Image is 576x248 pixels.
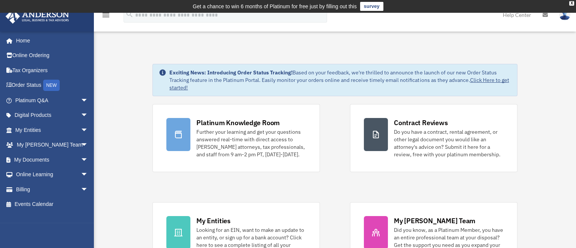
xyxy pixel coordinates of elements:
div: Platinum Knowledge Room [196,118,280,127]
a: survey [360,2,383,11]
div: Further your learning and get your questions answered real-time with direct access to [PERSON_NAM... [196,128,306,158]
a: Events Calendar [5,197,100,212]
a: Online Learningarrow_drop_down [5,167,100,182]
a: My [PERSON_NAME] Teamarrow_drop_down [5,138,100,153]
img: Anderson Advisors Platinum Portal [3,9,71,24]
a: Tax Organizers [5,63,100,78]
a: Home [5,33,96,48]
a: Platinum Q&Aarrow_drop_down [5,93,100,108]
a: Contract Reviews Do you have a contract, rental agreement, or other legal document you would like... [350,104,517,172]
div: My Entities [196,216,230,225]
a: menu [101,13,110,20]
div: NEW [43,80,60,91]
span: arrow_drop_down [81,182,96,197]
strong: Exciting News: Introducing Order Status Tracking! [169,69,293,76]
a: Digital Productsarrow_drop_down [5,108,100,123]
span: arrow_drop_down [81,152,96,168]
span: arrow_drop_down [81,167,96,183]
a: Online Ordering [5,48,100,63]
img: User Pic [559,9,570,20]
div: Get a chance to win 6 months of Platinum for free just by filling out this [193,2,357,11]
div: My [PERSON_NAME] Team [394,216,475,225]
a: Billingarrow_drop_down [5,182,100,197]
span: arrow_drop_down [81,93,96,108]
span: arrow_drop_down [81,108,96,123]
div: Contract Reviews [394,118,448,127]
a: My Documentsarrow_drop_down [5,152,100,167]
a: Platinum Knowledge Room Further your learning and get your questions answered real-time with dire... [152,104,320,172]
span: arrow_drop_down [81,138,96,153]
div: close [569,1,574,6]
i: search [125,10,134,18]
a: Order StatusNEW [5,78,100,93]
span: arrow_drop_down [81,122,96,138]
a: My Entitiesarrow_drop_down [5,122,100,138]
i: menu [101,11,110,20]
div: Based on your feedback, we're thrilled to announce the launch of our new Order Status Tracking fe... [169,69,511,91]
div: Do you have a contract, rental agreement, or other legal document you would like an attorney's ad... [394,128,504,158]
a: Click Here to get started! [169,77,509,91]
